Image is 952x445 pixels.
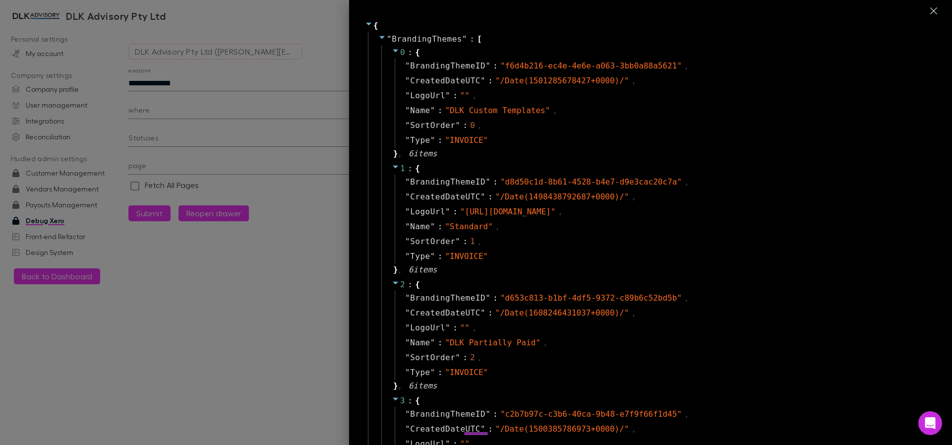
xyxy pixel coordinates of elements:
[632,425,636,434] span: ,
[415,279,420,291] span: {
[455,237,460,246] span: "
[488,191,493,203] span: :
[488,307,493,319] span: :
[495,192,629,201] span: " /Date(1498438792687+0000)/ "
[463,236,468,248] span: :
[445,91,450,100] span: "
[415,163,420,175] span: {
[405,308,410,318] span: "
[430,106,435,115] span: "
[488,423,493,435] span: :
[405,338,410,347] span: "
[392,34,462,44] span: BrandingThemes
[480,308,485,318] span: "
[398,382,402,391] span: ,
[410,236,455,248] span: SortOrder
[405,409,410,419] span: "
[392,380,398,392] span: }
[410,352,455,364] span: SortOrder
[405,61,410,70] span: "
[400,396,405,405] span: 3
[410,134,430,146] span: Type
[470,352,475,364] div: 2
[478,354,481,363] span: ,
[405,237,410,246] span: "
[410,221,430,233] span: Name
[485,61,490,70] span: "
[485,177,490,187] span: "
[553,107,556,116] span: ,
[408,279,413,291] span: :
[470,120,475,131] div: 0
[405,368,410,377] span: "
[480,76,485,85] span: "
[410,120,455,131] span: SortOrder
[685,294,688,303] span: ,
[405,293,410,303] span: "
[410,251,430,262] span: Type
[392,264,398,276] span: }
[410,75,480,87] span: CreatedDateUTC
[488,75,493,87] span: :
[405,252,410,261] span: "
[430,252,435,261] span: "
[408,47,413,59] span: :
[493,60,498,72] span: :
[495,424,629,434] span: " /Date(1500385786973+0000)/ "
[453,90,458,102] span: :
[410,191,480,203] span: CreatedDateUTC
[473,92,476,101] span: ,
[462,34,467,44] span: "
[398,150,402,159] span: ,
[405,222,410,231] span: "
[685,62,688,71] span: ,
[445,135,488,145] span: " INVOICE "
[478,238,481,247] span: ,
[430,368,435,377] span: "
[460,207,556,216] span: " [URL][DOMAIN_NAME] "
[463,120,468,131] span: :
[445,323,450,332] span: "
[460,91,470,100] span: " "
[400,280,405,289] span: 2
[438,367,443,379] span: :
[405,106,410,115] span: "
[405,76,410,85] span: "
[500,293,682,303] span: " d653c813-b1bf-4df5-9372-c89b6c52bd5b "
[485,293,490,303] span: "
[373,20,378,32] span: {
[405,91,410,100] span: "
[559,208,562,217] span: ,
[460,323,470,332] span: " "
[485,409,490,419] span: "
[493,292,498,304] span: :
[410,322,445,334] span: LogoUrl
[410,292,485,304] span: BrandingThemeID
[480,424,485,434] span: "
[496,223,499,232] span: ,
[438,251,443,262] span: :
[463,352,468,364] span: :
[405,323,410,332] span: "
[410,206,445,218] span: LogoUrl
[453,206,458,218] span: :
[405,121,410,130] span: "
[405,353,410,362] span: "
[415,395,420,407] span: {
[410,367,430,379] span: Type
[500,61,682,70] span: " f6d4b216-ec4e-4e6e-a063-3bb0a88a5621 "
[500,409,682,419] span: " c2b7b97c-c3b6-40ca-9b48-e7f9f66f1d45 "
[438,221,443,233] span: :
[480,192,485,201] span: "
[543,339,547,348] span: ,
[408,163,413,175] span: :
[410,105,430,117] span: Name
[445,252,488,261] span: " INVOICE "
[438,134,443,146] span: :
[455,353,460,362] span: "
[405,424,410,434] span: "
[470,236,475,248] div: 1
[455,121,460,130] span: "
[410,408,485,420] span: BrandingThemeID
[405,207,410,216] span: "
